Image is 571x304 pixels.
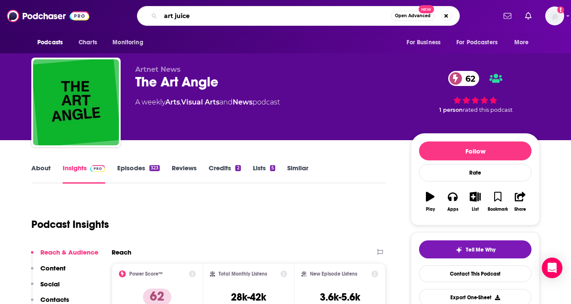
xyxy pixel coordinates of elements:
[500,9,515,23] a: Show notifications dropdown
[231,291,266,304] h3: 28k-42k
[165,98,180,106] a: Arts
[545,6,564,25] button: Show profile menu
[79,37,97,49] span: Charts
[31,264,66,280] button: Content
[522,9,535,23] a: Show notifications dropdown
[448,71,480,86] a: 62
[514,207,526,212] div: Share
[161,9,391,23] input: Search podcasts, credits, & more...
[545,6,564,25] span: Logged in as mijal
[407,37,440,49] span: For Business
[31,248,98,264] button: Reach & Audience
[419,186,441,217] button: Play
[419,240,532,258] button: tell me why sparkleTell Me Why
[149,165,160,171] div: 323
[31,34,74,51] button: open menu
[112,248,131,256] h2: Reach
[545,6,564,25] img: User Profile
[486,186,509,217] button: Bookmark
[135,65,181,74] span: Artnet News
[235,165,240,171] div: 2
[419,5,434,13] span: New
[514,37,529,49] span: More
[456,37,498,49] span: For Podcasters
[509,186,532,217] button: Share
[457,71,480,86] span: 62
[401,34,451,51] button: open menu
[31,280,60,296] button: Social
[117,164,160,184] a: Episodes323
[391,11,434,21] button: Open AdvancedNew
[31,164,51,184] a: About
[557,6,564,13] svg: Add a profile image
[463,107,513,113] span: rated this podcast
[270,165,275,171] div: 5
[411,65,540,119] div: 62 1 personrated this podcast
[40,295,69,304] p: Contacts
[40,248,98,256] p: Reach & Audience
[63,164,105,184] a: InsightsPodchaser Pro
[219,98,233,106] span: and
[33,59,119,145] img: The Art Angle
[181,98,219,106] a: Visual Arts
[106,34,154,51] button: open menu
[31,218,109,231] h1: Podcast Insights
[209,164,240,184] a: Credits2
[426,207,435,212] div: Play
[447,207,459,212] div: Apps
[40,264,66,272] p: Content
[508,34,540,51] button: open menu
[542,258,562,278] div: Open Intercom Messenger
[439,107,463,113] span: 1 person
[464,186,486,217] button: List
[172,164,197,184] a: Reviews
[37,37,63,49] span: Podcasts
[233,98,252,106] a: News
[7,8,89,24] img: Podchaser - Follow, Share and Rate Podcasts
[135,97,280,107] div: A weekly podcast
[40,280,60,288] p: Social
[253,164,275,184] a: Lists5
[419,265,532,282] a: Contact This Podcast
[137,6,460,26] div: Search podcasts, credits, & more...
[287,164,308,184] a: Similar
[451,34,510,51] button: open menu
[472,207,479,212] div: List
[180,98,181,106] span: ,
[73,34,102,51] a: Charts
[129,271,163,277] h2: Power Score™
[395,14,431,18] span: Open Advanced
[488,207,508,212] div: Bookmark
[112,37,143,49] span: Monitoring
[456,246,462,253] img: tell me why sparkle
[90,165,105,172] img: Podchaser Pro
[466,246,495,253] span: Tell Me Why
[419,141,532,160] button: Follow
[310,271,357,277] h2: New Episode Listens
[441,186,464,217] button: Apps
[419,164,532,181] div: Rate
[219,271,267,277] h2: Total Monthly Listens
[320,291,360,304] h3: 3.6k-5.6k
